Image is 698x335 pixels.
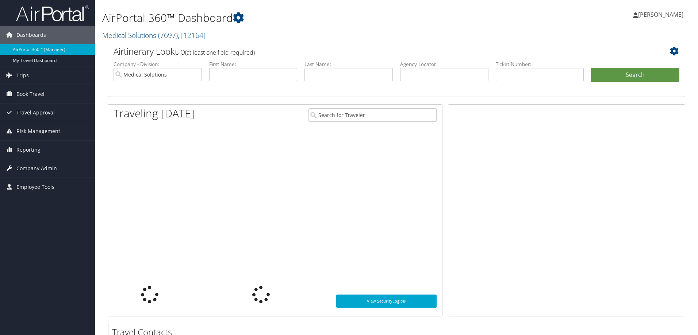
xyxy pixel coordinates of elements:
[16,122,60,140] span: Risk Management
[178,30,206,40] span: , [ 12164 ]
[308,108,437,122] input: Search for Traveler
[304,61,393,68] label: Last Name:
[102,10,495,26] h1: AirPortal 360™ Dashboard
[496,61,584,68] label: Ticket Number:
[633,4,691,26] a: [PERSON_NAME]
[16,104,55,122] span: Travel Approval
[114,45,631,58] h2: Airtinerary Lookup
[16,26,46,44] span: Dashboards
[16,85,45,103] span: Book Travel
[114,61,202,68] label: Company - Division:
[16,66,29,85] span: Trips
[16,159,57,178] span: Company Admin
[185,48,255,57] span: (at least one field required)
[158,30,178,40] span: ( 7697 )
[400,61,488,68] label: Agency Locator:
[102,30,206,40] a: Medical Solutions
[114,106,195,121] h1: Traveling [DATE]
[16,141,41,159] span: Reporting
[591,68,679,82] button: Search
[638,11,683,19] span: [PERSON_NAME]
[16,178,54,196] span: Employee Tools
[16,5,89,22] img: airportal-logo.png
[209,61,298,68] label: First Name:
[336,295,437,308] a: View SecurityLogic®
